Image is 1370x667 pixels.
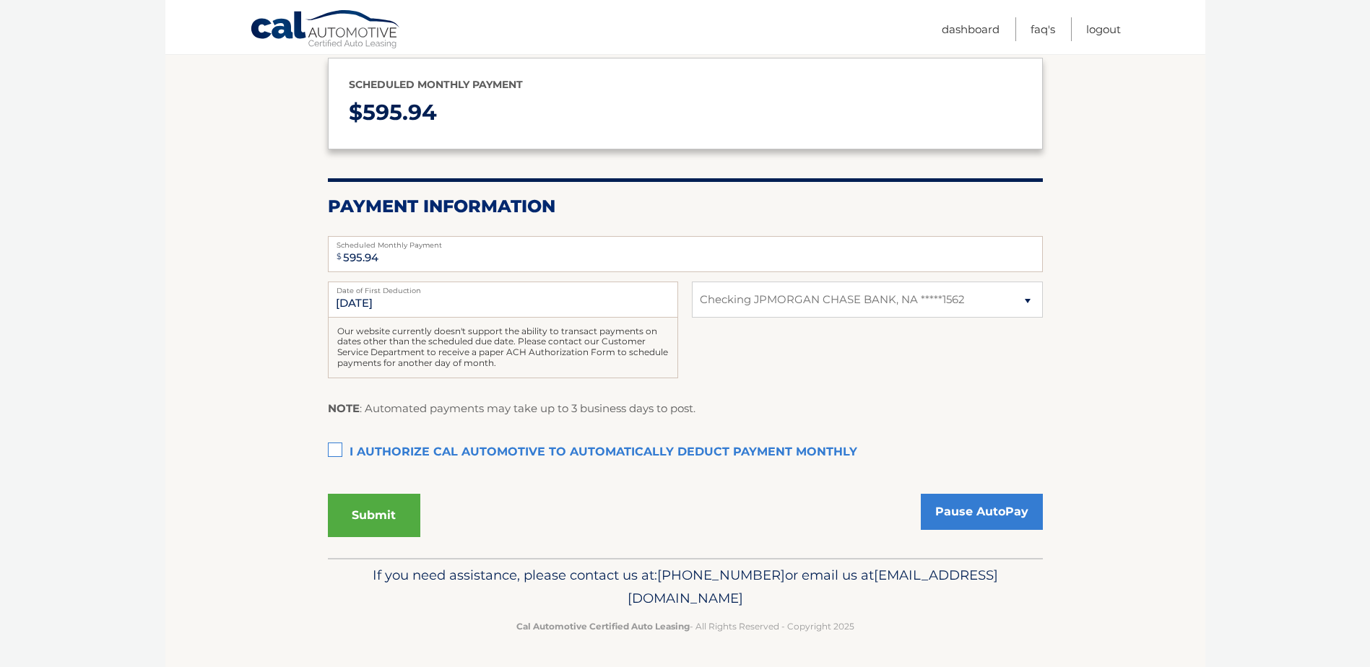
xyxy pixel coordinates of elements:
[328,196,1043,217] h2: Payment Information
[337,619,1033,634] p: - All Rights Reserved - Copyright 2025
[628,567,998,606] span: [EMAIL_ADDRESS][DOMAIN_NAME]
[328,399,695,418] p: : Automated payments may take up to 3 business days to post.
[349,76,1022,94] p: Scheduled monthly payment
[250,9,402,51] a: Cal Automotive
[349,94,1022,132] p: $
[337,564,1033,610] p: If you need assistance, please contact us at: or email us at
[942,17,1000,41] a: Dashboard
[921,494,1043,530] a: Pause AutoPay
[363,99,437,126] span: 595.94
[328,438,1043,467] label: I authorize cal automotive to automatically deduct payment monthly
[332,240,346,273] span: $
[1031,17,1055,41] a: FAQ's
[328,282,678,293] label: Date of First Deduction
[516,621,690,632] strong: Cal Automotive Certified Auto Leasing
[657,567,785,583] span: [PHONE_NUMBER]
[328,236,1043,248] label: Scheduled Monthly Payment
[328,494,420,537] button: Submit
[328,318,678,378] div: Our website currently doesn't support the ability to transact payments on dates other than the sc...
[328,401,360,415] strong: NOTE
[1086,17,1121,41] a: Logout
[328,236,1043,272] input: Payment Amount
[328,282,678,318] input: Payment Date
